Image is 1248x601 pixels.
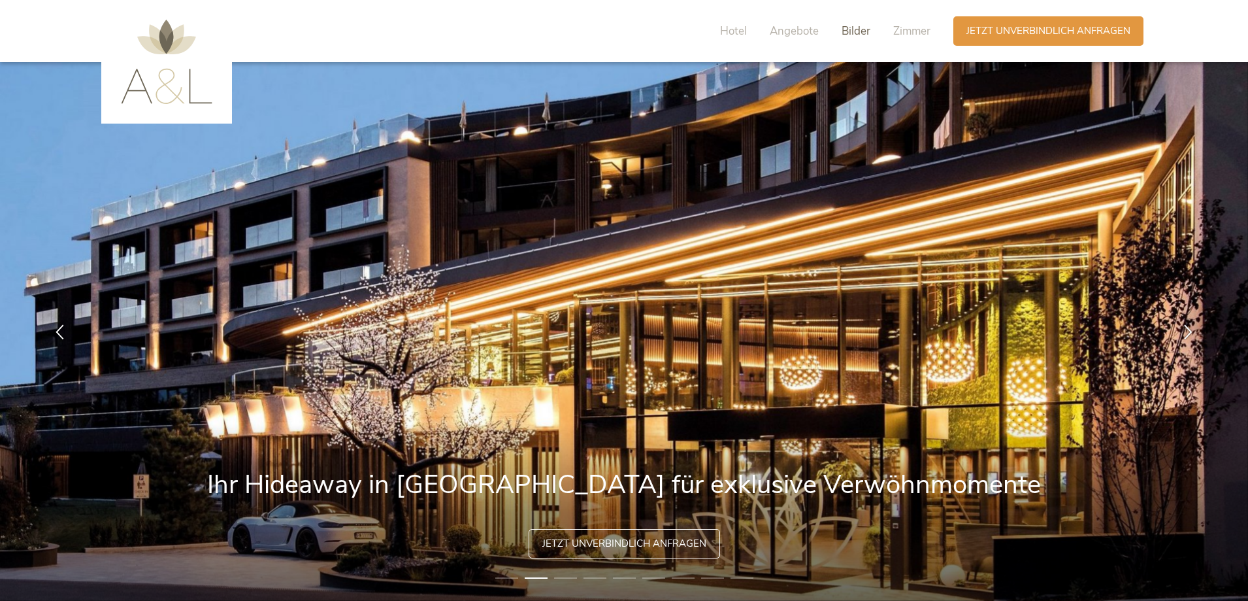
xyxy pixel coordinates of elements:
span: Jetzt unverbindlich anfragen [542,537,706,551]
span: Hotel [720,24,747,39]
span: Bilder [842,24,870,39]
span: Angebote [770,24,819,39]
span: Zimmer [893,24,930,39]
span: Jetzt unverbindlich anfragen [966,24,1130,38]
img: AMONTI & LUNARIS Wellnessresort [121,20,212,104]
